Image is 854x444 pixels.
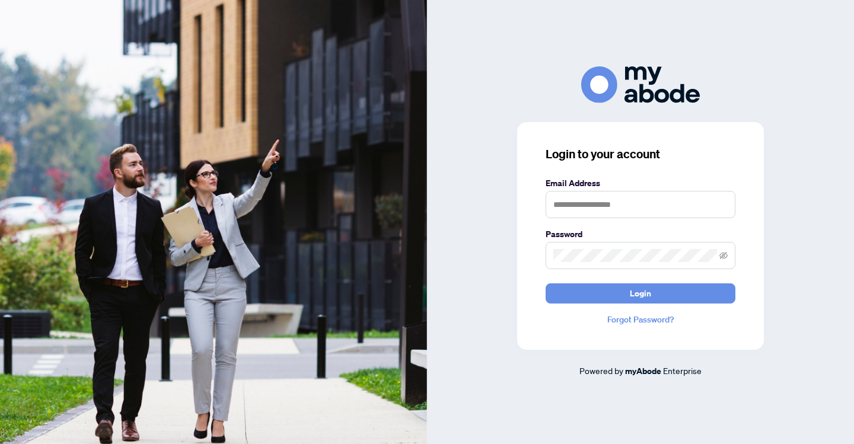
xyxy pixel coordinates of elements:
span: Enterprise [663,365,702,376]
button: Login [546,283,735,304]
label: Email Address [546,177,735,190]
label: Password [546,228,735,241]
a: Forgot Password? [546,313,735,326]
span: Powered by [579,365,623,376]
h3: Login to your account [546,146,735,162]
a: myAbode [625,365,661,378]
span: eye-invisible [719,251,728,260]
img: ma-logo [581,66,700,103]
span: Login [630,284,651,303]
